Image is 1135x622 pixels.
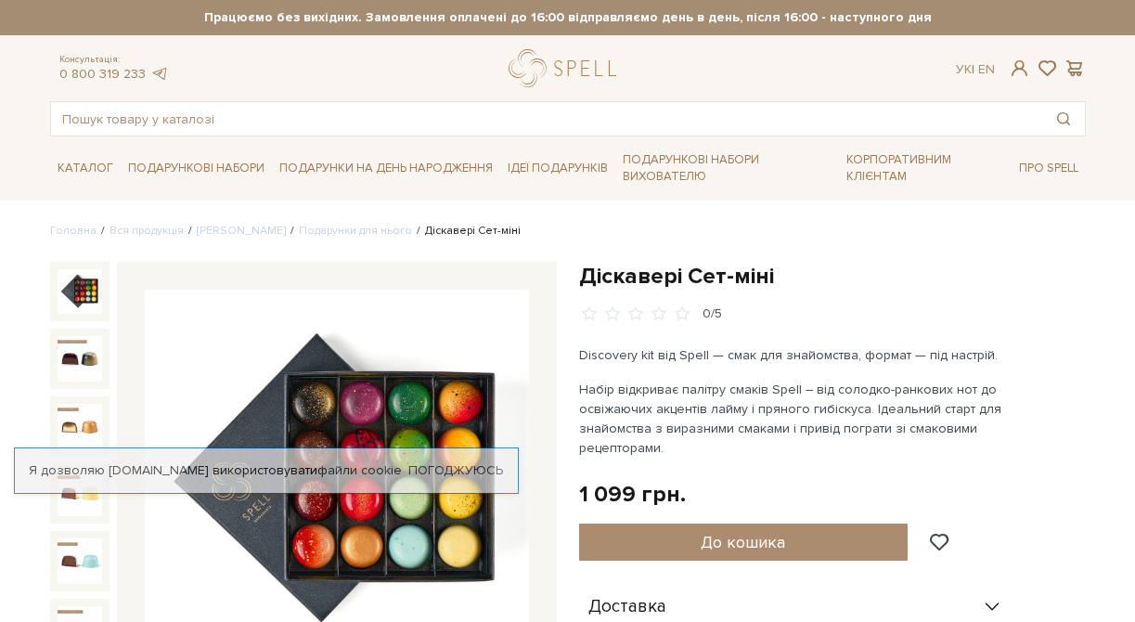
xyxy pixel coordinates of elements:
span: | [972,61,974,77]
a: Подарункові набори [121,154,272,183]
div: 1 099 грн. [579,480,686,509]
li: Діскавері Сет-міні [412,223,521,240]
a: [PERSON_NAME] [197,224,286,238]
a: Ідеї подарунків [500,154,615,183]
a: Вся продукція [110,224,184,238]
div: Ук [956,61,995,78]
a: 0 800 319 233 [59,66,146,82]
span: До кошика [701,532,785,552]
span: Доставка [588,599,666,616]
strong: Працюємо без вихідних. Замовлення оплачені до 16:00 відправляємо день в день, після 16:00 - насту... [50,9,1086,26]
a: Подарункові набори вихователю [615,144,839,192]
a: Подарунки для нього [299,224,412,238]
button: До кошика [579,524,909,561]
h1: Діскавері Сет-міні [579,262,1086,291]
img: Діскавері Сет-міні [58,336,103,382]
button: Пошук товару у каталозі [1042,102,1085,136]
img: Діскавері Сет-міні [58,404,103,449]
a: telegram [150,66,169,82]
a: logo [509,49,625,87]
a: Каталог [50,154,121,183]
div: 0/5 [703,305,722,323]
a: Погоджуюсь [408,462,503,479]
div: Я дозволяю [DOMAIN_NAME] використовувати [15,462,518,479]
img: Діскавері Сет-міні [58,538,103,584]
span: Консультація: [59,54,169,66]
a: файли cookie [317,462,402,478]
a: Подарунки на День народження [272,154,500,183]
a: Про Spell [1012,154,1086,183]
p: Набір відкриває палітру смаків Spell – від солодко-ранкових нот до освіжаючих акцентів лайму і пр... [579,380,1014,458]
a: Корпоративним клієнтам [839,144,1012,192]
a: Головна [50,224,97,238]
img: Діскавері Сет-міні [58,269,103,315]
p: Discovery kit від Spell — смак для знайомства, формат — під настрій. [579,345,1014,365]
input: Пошук товару у каталозі [51,102,1042,136]
a: En [978,61,995,77]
